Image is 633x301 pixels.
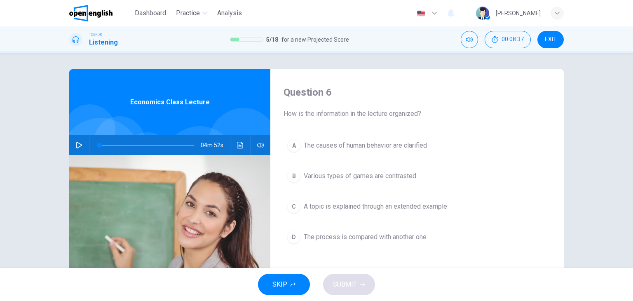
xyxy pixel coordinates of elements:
button: Practice [173,6,211,21]
span: Various types of games are contrasted [304,171,416,181]
a: OpenEnglish logo [69,5,131,21]
span: How is the information in the lecture organized? [284,109,551,119]
span: 00:08:37 [502,36,524,43]
button: EXIT [537,31,564,48]
div: [PERSON_NAME] [496,8,541,18]
span: The process is compared with another one [304,232,427,242]
span: Economics Class Lecture [130,97,210,107]
button: CA topic is explained through an extended example [284,196,551,217]
span: A topic is explained through an extended example [304,202,447,212]
div: C [287,200,300,213]
button: 00:08:37 [485,31,531,48]
button: BVarious types of games are contrasted [284,166,551,186]
span: for a new Projected Score [281,35,349,45]
span: EXIT [545,36,557,43]
span: Practice [176,8,200,18]
button: Click to see the audio transcription [234,135,247,155]
span: Dashboard [135,8,166,18]
h4: Question 6 [284,86,551,99]
button: SKIP [258,274,310,295]
h1: Listening [89,38,118,47]
div: A [287,139,300,152]
button: Dashboard [131,6,169,21]
div: Mute [461,31,478,48]
div: B [287,169,300,183]
span: The causes of human behavior are clarified [304,141,427,150]
img: Profile picture [476,7,489,20]
button: AThe causes of human behavior are clarified [284,135,551,156]
span: TOEFL® [89,32,102,38]
span: SKIP [272,279,287,290]
span: 5 / 18 [266,35,278,45]
div: D [287,230,300,244]
img: OpenEnglish logo [69,5,113,21]
img: en [416,10,426,16]
button: DThe process is compared with another one [284,227,551,247]
span: 04m 52s [201,135,230,155]
button: Analysis [214,6,245,21]
span: Analysis [217,8,242,18]
div: Hide [485,31,531,48]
